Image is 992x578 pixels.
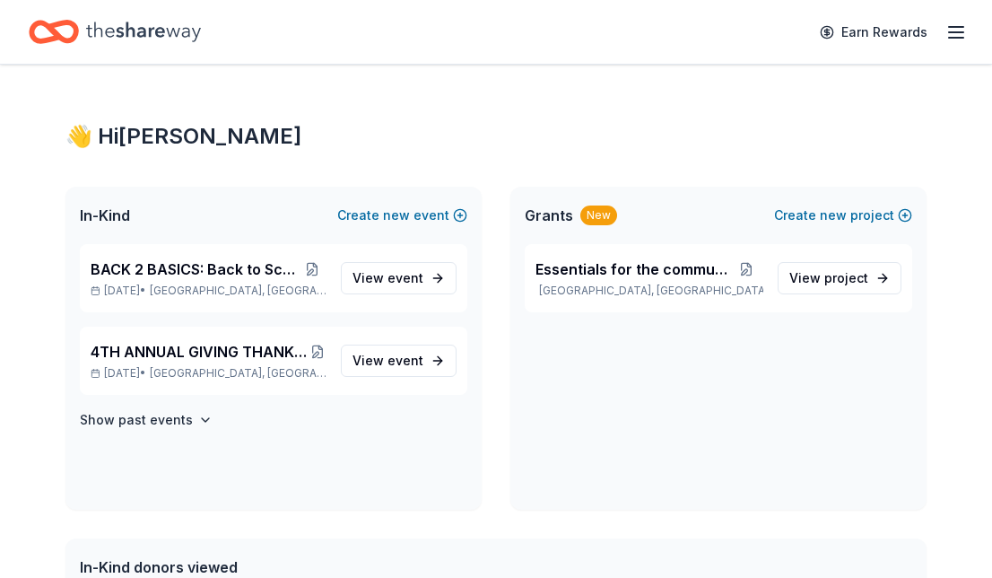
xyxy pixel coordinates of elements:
[65,122,927,151] div: 👋 Hi [PERSON_NAME]
[535,284,763,298] p: [GEOGRAPHIC_DATA], [GEOGRAPHIC_DATA]
[525,205,573,226] span: Grants
[150,366,326,381] span: [GEOGRAPHIC_DATA], [GEOGRAPHIC_DATA]
[150,284,326,298] span: [GEOGRAPHIC_DATA], [GEOGRAPHIC_DATA]
[341,345,457,377] a: View event
[29,11,201,53] a: Home
[789,267,868,289] span: View
[91,284,326,298] p: [DATE] •
[820,205,847,226] span: new
[778,262,901,294] a: View project
[383,205,410,226] span: new
[91,366,326,381] p: [DATE] •
[387,270,423,285] span: event
[91,258,299,280] span: BACK 2 BASICS: Back to School Event
[387,353,423,368] span: event
[341,262,457,294] a: View event
[80,205,130,226] span: In-Kind
[774,205,912,226] button: Createnewproject
[809,16,938,48] a: Earn Rewards
[337,205,467,226] button: Createnewevent
[80,556,483,578] div: In-Kind donors viewed
[580,206,617,225] div: New
[80,409,213,431] button: Show past events
[91,341,309,363] span: 4TH ANNUAL GIVING THANKS IN THE COMMUNITY OUTREACH
[352,267,423,289] span: View
[824,270,868,285] span: project
[535,258,729,280] span: Essentials for the community
[80,409,193,431] h4: Show past events
[352,350,423,372] span: View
